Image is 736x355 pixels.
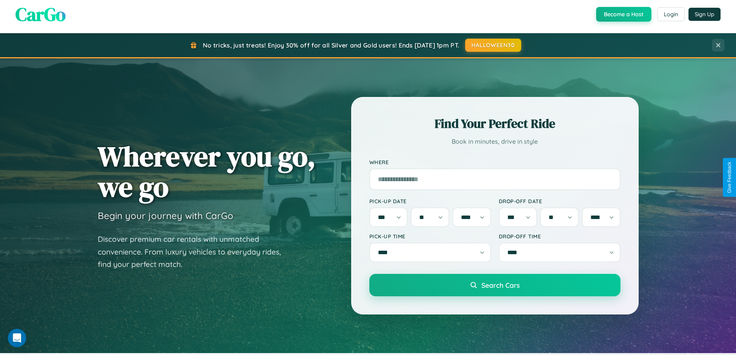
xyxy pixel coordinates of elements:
button: Login [657,7,685,21]
label: Drop-off Time [499,233,620,239]
div: Give Feedback [727,162,732,193]
button: Become a Host [596,7,651,22]
span: CarGo [15,2,66,27]
button: HALLOWEEN30 [465,39,521,52]
h1: Wherever you go, we go [98,141,316,202]
iframe: Intercom live chat [8,329,26,347]
p: Discover premium car rentals with unmatched convenience. From luxury vehicles to everyday rides, ... [98,233,291,271]
label: Pick-up Date [369,198,491,204]
label: Pick-up Time [369,233,491,239]
span: Search Cars [481,281,520,289]
p: Book in minutes, drive in style [369,136,620,147]
h2: Find Your Perfect Ride [369,115,620,132]
label: Drop-off Date [499,198,620,204]
label: Where [369,159,620,165]
button: Search Cars [369,274,620,296]
button: Sign Up [688,8,721,21]
span: No tricks, just treats! Enjoy 30% off for all Silver and Gold users! Ends [DATE] 1pm PT. [203,41,459,49]
h3: Begin your journey with CarGo [98,210,233,221]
